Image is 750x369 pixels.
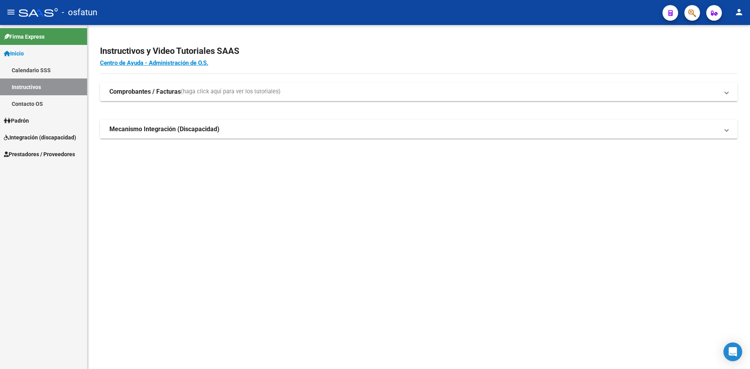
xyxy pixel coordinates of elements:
a: Centro de Ayuda - Administración de O.S. [100,59,208,66]
span: Prestadores / Proveedores [4,150,75,159]
div: Open Intercom Messenger [723,342,742,361]
span: Firma Express [4,32,45,41]
span: Integración (discapacidad) [4,133,76,142]
span: - osfatun [62,4,97,21]
span: (haga click aquí para ver los tutoriales) [181,87,280,96]
mat-expansion-panel-header: Mecanismo Integración (Discapacidad) [100,120,737,139]
strong: Comprobantes / Facturas [109,87,181,96]
mat-expansion-panel-header: Comprobantes / Facturas(haga click aquí para ver los tutoriales) [100,82,737,101]
mat-icon: person [734,7,744,17]
span: Inicio [4,49,24,58]
strong: Mecanismo Integración (Discapacidad) [109,125,220,134]
span: Padrón [4,116,29,125]
mat-icon: menu [6,7,16,17]
h2: Instructivos y Video Tutoriales SAAS [100,44,737,59]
